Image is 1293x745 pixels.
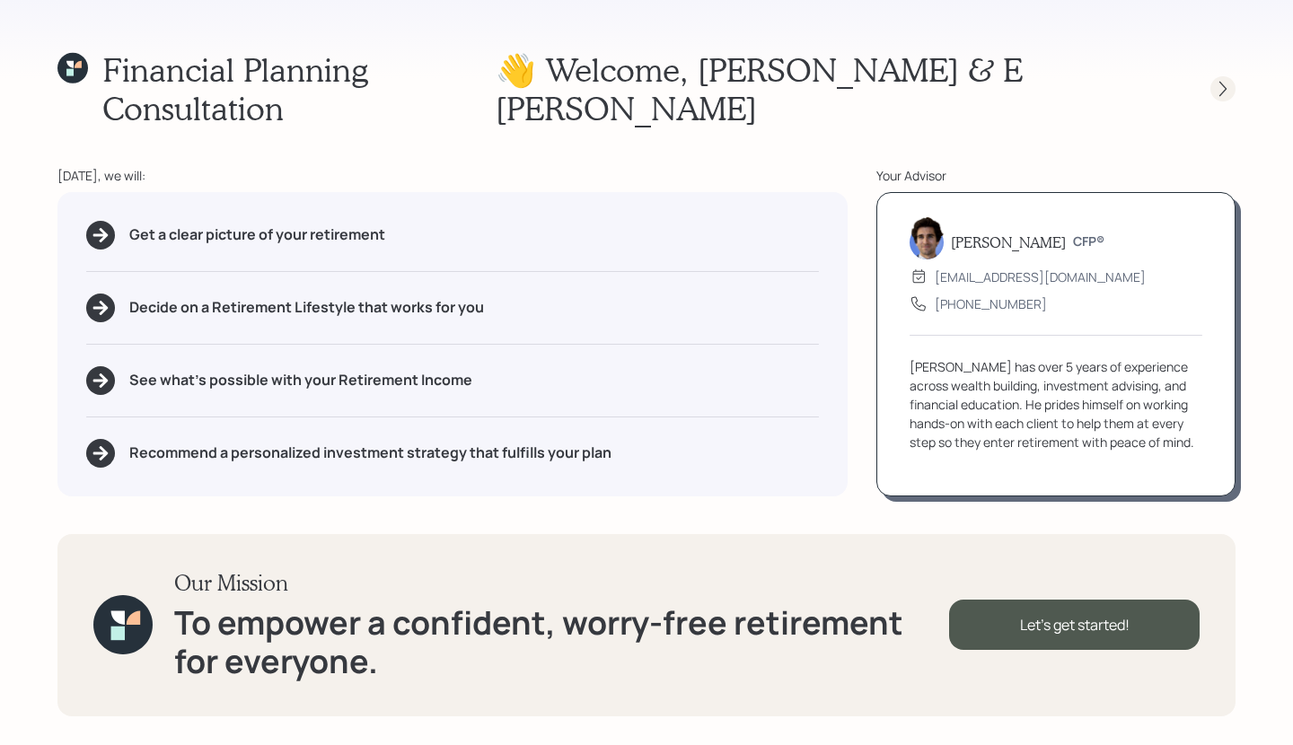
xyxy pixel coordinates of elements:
[910,216,944,259] img: harrison-schaefer-headshot-2.png
[129,372,472,389] h5: See what's possible with your Retirement Income
[129,299,484,316] h5: Decide on a Retirement Lifestyle that works for you
[129,444,611,461] h5: Recommend a personalized investment strategy that fulfills your plan
[876,166,1236,185] div: Your Advisor
[174,603,949,680] h1: To empower a confident, worry-free retirement for everyone.
[1073,234,1104,250] h6: CFP®
[174,570,949,596] h3: Our Mission
[935,294,1047,313] div: [PHONE_NUMBER]
[129,226,385,243] h5: Get a clear picture of your retirement
[57,166,848,185] div: [DATE], we will:
[910,357,1202,451] div: [PERSON_NAME] has over 5 years of experience across wealth building, investment advising, and fin...
[935,267,1146,286] div: [EMAIL_ADDRESS][DOMAIN_NAME]
[949,600,1200,650] div: Let's get started!
[102,50,496,127] h1: Financial Planning Consultation
[496,50,1178,127] h1: 👋 Welcome , [PERSON_NAME] & E [PERSON_NAME]
[951,233,1066,250] h5: [PERSON_NAME]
